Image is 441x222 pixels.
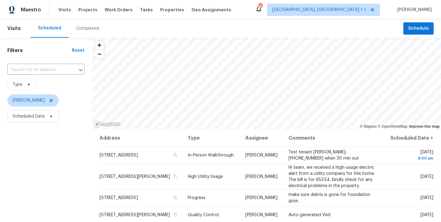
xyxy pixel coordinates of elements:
span: [STREET_ADDRESS][PERSON_NAME] [100,175,170,179]
span: High Utility Usage [188,175,223,179]
span: [STREET_ADDRESS] [100,153,138,157]
th: Address [99,130,183,147]
span: [PERSON_NAME] [245,213,277,217]
span: [DATE] [389,150,433,161]
span: Visits [58,7,71,13]
span: [PERSON_NAME] [245,153,277,157]
span: [PERSON_NAME] [245,175,277,179]
span: Maestro [21,7,41,13]
span: Auto-generated Visit [288,213,331,217]
span: [STREET_ADDRESS][PERSON_NAME] [100,213,170,217]
canvas: Map [92,38,441,130]
span: In-Person Walkthrough [188,153,234,157]
button: Open [77,66,85,74]
button: Copy Address [172,212,178,217]
span: Properties [160,7,184,13]
span: Geo Assignments [191,7,231,13]
th: Assignee [240,130,284,147]
th: Comments [284,130,384,147]
span: Quality Control [188,213,219,217]
span: [PERSON_NAME] [245,196,277,200]
span: Scheduled Date [13,113,45,119]
span: [DATE] [420,196,433,200]
span: [GEOGRAPHIC_DATA], [GEOGRAPHIC_DATA] + 1 [272,7,366,13]
button: Schedule [403,22,434,35]
span: [PERSON_NAME] [13,97,45,103]
button: Copy Address [172,152,178,158]
span: Schedule [408,25,429,32]
span: [DATE] [420,213,433,217]
span: Tasks [140,8,153,12]
button: Copy Address [172,174,178,179]
button: Copy Address [172,195,178,200]
span: Work Orders [105,7,133,13]
div: 8:00 am [389,155,433,161]
h1: Filters [7,47,72,54]
span: Type [13,81,22,88]
button: Zoom out [95,50,104,58]
span: Projects [78,7,97,13]
span: [DATE] [420,175,433,179]
a: Improve this map [409,124,439,129]
th: Scheduled Date ↑ [384,130,434,147]
span: Text tenant [PERSON_NAME]: [PHONE_NUMBER] when 30 min out [288,150,359,160]
button: Zoom in [95,41,104,50]
div: Scheduled [38,25,61,31]
div: Completed [76,25,99,32]
div: 40 [258,4,262,10]
span: make sure debris is gone for foundation guys. [288,193,370,203]
span: [PERSON_NAME] [395,7,432,13]
span: Visits [7,22,21,35]
a: OpenStreetMap [378,124,407,129]
a: Mapbox [360,124,377,129]
th: Type [183,130,240,147]
a: Mapbox homepage [94,121,121,128]
span: [STREET_ADDRESS] [100,196,138,200]
input: Search for an address... [7,65,67,75]
span: Progress [188,196,205,200]
div: Reset [72,47,85,54]
span: Hi team, we received a high-usage electric alert from a utility company for this home. The bill i... [288,165,375,188]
